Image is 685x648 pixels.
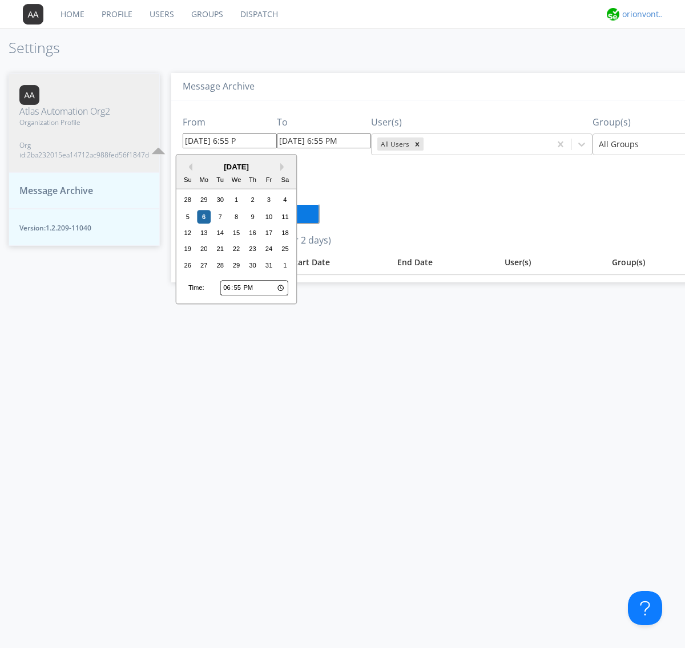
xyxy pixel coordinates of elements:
div: Choose Saturday, October 18th, 2025 [279,226,292,240]
div: Choose Friday, October 31st, 2025 [262,258,276,272]
div: month 2025-10 [180,192,293,273]
button: Version:1.2.209-11040 [9,209,160,246]
div: Choose Tuesday, October 21st, 2025 [213,242,227,256]
div: Choose Tuesday, October 7th, 2025 [213,210,227,224]
button: Message Archive [9,172,160,209]
h3: User(s) [371,118,593,128]
button: Previous Month [184,163,192,171]
div: Choose Friday, October 10th, 2025 [262,210,276,224]
div: Choose Monday, October 27th, 2025 [197,258,211,272]
div: Choose Sunday, October 26th, 2025 [181,258,195,272]
img: 29d36aed6fa347d5a1537e7736e6aa13 [607,8,619,21]
div: Choose Sunday, October 19th, 2025 [181,242,195,256]
div: All Users [377,137,411,151]
span: Org id: 2ba232015ea14712ac988fed56f1847d [19,140,149,160]
div: Choose Sunday, October 12th, 2025 [181,226,195,240]
div: Choose Wednesday, October 8th, 2025 [229,210,243,224]
div: Choose Wednesday, October 22nd, 2025 [229,242,243,256]
div: Choose Monday, October 6th, 2025 [197,210,211,224]
div: Su [181,173,195,187]
div: [DATE] [176,161,296,172]
div: Choose Saturday, November 1st, 2025 [279,258,292,272]
div: Choose Thursday, October 23rd, 2025 [246,242,260,256]
div: Choose Friday, October 24th, 2025 [262,242,276,256]
div: Choose Wednesday, October 29th, 2025 [229,258,243,272]
div: Choose Sunday, October 5th, 2025 [181,210,195,224]
div: Choose Saturday, October 25th, 2025 [279,242,292,256]
div: Choose Thursday, October 16th, 2025 [246,226,260,240]
img: 373638.png [23,4,43,25]
input: Time [220,281,288,295]
iframe: Toggle Customer Support [628,591,662,625]
div: orionvontas+atlas+automation+org2 [622,9,665,20]
div: Choose Tuesday, October 28th, 2025 [213,258,227,272]
div: Choose Friday, October 3rd, 2025 [262,193,276,207]
div: We [229,173,243,187]
div: Choose Tuesday, October 14th, 2025 [213,226,227,240]
div: Th [246,173,260,187]
h3: From [183,118,277,128]
div: Choose Tuesday, September 30th, 2025 [213,193,227,207]
span: Message Archive [19,184,93,197]
div: Choose Saturday, October 11th, 2025 [279,210,292,224]
span: Atlas Automation Org2 [19,105,149,118]
div: Choose Sunday, September 28th, 2025 [181,193,195,207]
div: Choose Wednesday, October 15th, 2025 [229,226,243,240]
div: Mo [197,173,211,187]
th: Toggle SortBy [392,251,499,274]
div: Choose Monday, September 29th, 2025 [197,193,211,207]
div: Sa [279,173,292,187]
div: Choose Friday, October 17th, 2025 [262,226,276,240]
div: Choose Saturday, October 4th, 2025 [279,193,292,207]
h3: To [277,118,371,128]
th: User(s) [499,251,606,274]
button: Atlas Automation Org2Organization ProfileOrg id:2ba232015ea14712ac988fed56f1847d [9,73,160,172]
div: Choose Thursday, October 9th, 2025 [246,210,260,224]
div: Choose Monday, October 13th, 2025 [197,226,211,240]
div: Choose Wednesday, October 1st, 2025 [229,193,243,207]
span: Organization Profile [19,118,149,127]
div: Choose Thursday, October 2nd, 2025 [246,193,260,207]
div: Choose Thursday, October 30th, 2025 [246,258,260,272]
th: Toggle SortBy [284,251,392,274]
div: Remove All Users [411,137,424,151]
div: Tu [213,173,227,187]
span: Version: 1.2.209-11040 [19,223,149,233]
div: Choose Monday, October 20th, 2025 [197,242,211,256]
button: Next Month [280,163,288,171]
img: 373638.png [19,85,39,105]
div: Fr [262,173,276,187]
